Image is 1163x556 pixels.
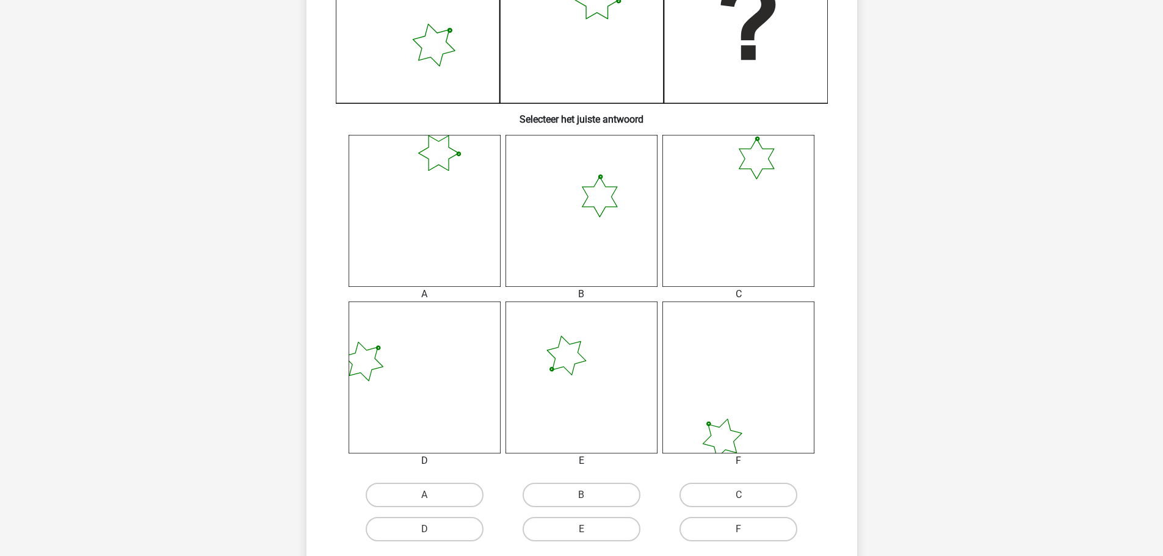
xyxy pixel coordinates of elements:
div: F [653,453,824,468]
h6: Selecteer het juiste antwoord [326,104,838,125]
div: A [339,287,510,301]
label: E [523,517,640,541]
label: B [523,483,640,507]
div: E [496,453,667,468]
label: F [679,517,797,541]
label: A [366,483,484,507]
div: B [496,287,667,301]
label: D [366,517,484,541]
div: D [339,453,510,468]
label: C [679,483,797,507]
div: C [653,287,824,301]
